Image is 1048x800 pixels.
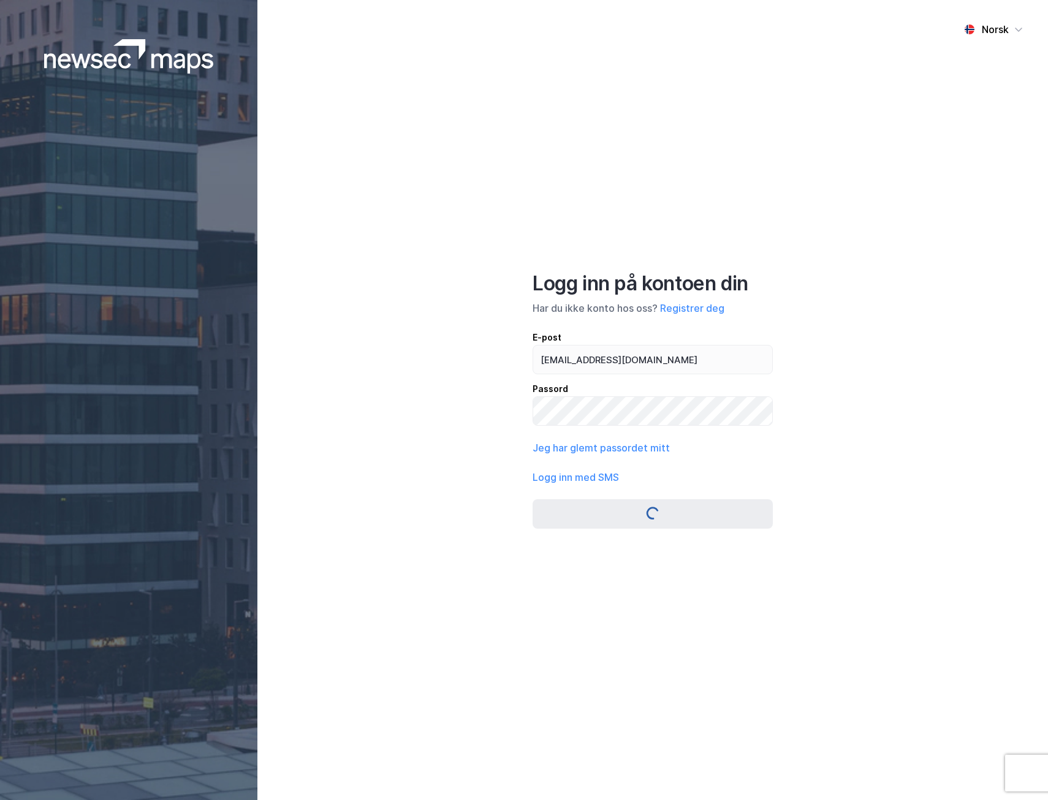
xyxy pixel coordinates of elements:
button: Logg inn med SMS [533,470,619,485]
div: E-post [533,330,773,345]
div: Har du ikke konto hos oss? [533,301,773,315]
div: Norsk [982,22,1009,37]
div: Logg inn på kontoen din [533,271,773,296]
div: Passord [533,382,773,396]
iframe: Chat Widget [987,741,1048,800]
img: logoWhite.bf58a803f64e89776f2b079ca2356427.svg [44,39,214,74]
div: Kontrollprogram for chat [987,741,1048,800]
button: Jeg har glemt passordet mitt [533,440,670,455]
button: Registrer deg [660,301,724,315]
